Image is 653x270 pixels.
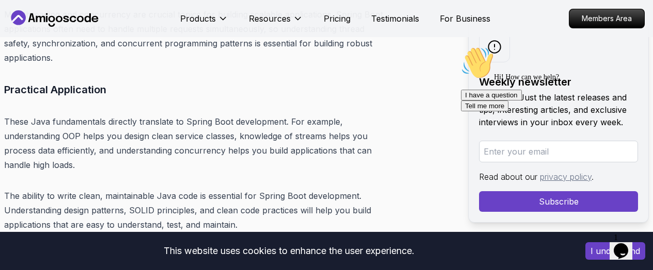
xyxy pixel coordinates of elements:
a: For Business [440,12,490,25]
p: These Java fundamentals directly translate to Spring Boot development. For example, understanding... [4,114,391,172]
button: Tell me more [4,58,52,69]
a: Pricing [324,12,351,25]
img: :wave: [4,4,37,37]
p: Members Area [569,9,644,28]
button: Products [180,12,228,33]
div: 👋Hi! How can we help?I have a questionTell me more [4,4,190,69]
button: I have a question [4,47,65,58]
h3: Practical Application [4,81,391,98]
iframe: chat widget [610,229,643,260]
span: Hi! How can we help? [4,31,102,39]
button: Resources [249,12,303,33]
p: Resources [249,12,291,25]
p: The ability to write clean, maintainable Java code is essential for Spring Boot development. Unde... [4,189,391,232]
a: Testimonials [371,12,419,25]
a: Members Area [569,9,645,28]
div: This website uses cookies to enhance the user experience. [8,240,570,262]
p: Products [180,12,216,25]
iframe: chat widget [457,42,643,224]
button: Accept cookies [585,242,645,260]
